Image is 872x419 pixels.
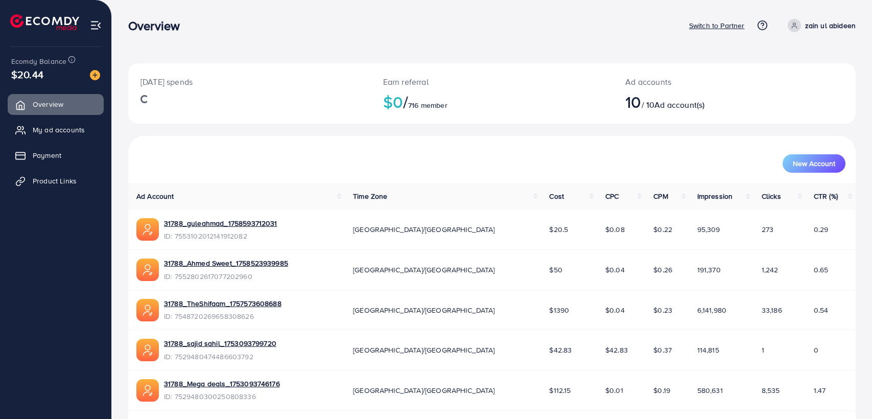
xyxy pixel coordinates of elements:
[793,160,835,167] span: New Account
[353,265,495,275] span: [GEOGRAPHIC_DATA]/[GEOGRAPHIC_DATA]
[90,70,100,80] img: image
[605,385,623,395] span: $0.01
[549,265,562,275] span: $50
[11,67,43,82] span: $20.44
[164,218,277,228] a: 31788_guleahmad_1758593712031
[762,305,782,315] span: 33,186
[33,125,85,135] span: My ad accounts
[783,154,845,173] button: New Account
[549,385,571,395] span: $112.15
[136,339,159,361] img: ic-ads-acc.e4c84228.svg
[605,345,628,355] span: $42.83
[353,305,495,315] span: [GEOGRAPHIC_DATA]/[GEOGRAPHIC_DATA]
[10,14,79,30] img: logo
[11,56,66,66] span: Ecomdy Balance
[8,94,104,114] a: Overview
[814,345,818,355] span: 0
[762,265,779,275] span: 1,242
[697,224,720,235] span: 95,309
[353,191,387,201] span: Time Zone
[549,224,568,235] span: $20.5
[383,92,601,111] h2: $0
[164,271,288,282] span: ID: 7552802617077202960
[653,265,672,275] span: $0.26
[164,298,281,309] a: 31788_TheShifaam_1757573608688
[408,100,447,110] span: 716 member
[549,191,564,201] span: Cost
[8,145,104,166] a: Payment
[605,224,625,235] span: $0.08
[549,345,572,355] span: $42.83
[8,171,104,191] a: Product Links
[164,231,277,241] span: ID: 7553102012141912082
[625,76,783,88] p: Ad accounts
[140,76,359,88] p: [DATE] spends
[353,224,495,235] span: [GEOGRAPHIC_DATA]/[GEOGRAPHIC_DATA]
[762,224,773,235] span: 273
[164,352,276,362] span: ID: 7529480474486603792
[762,385,780,395] span: 8,535
[136,218,159,241] img: ic-ads-acc.e4c84228.svg
[383,76,601,88] p: Earn referral
[136,299,159,321] img: ic-ads-acc.e4c84228.svg
[653,224,672,235] span: $0.22
[654,99,704,110] span: Ad account(s)
[605,265,625,275] span: $0.04
[164,379,280,389] a: 31788_Mega deals_1753093746176
[33,176,77,186] span: Product Links
[605,191,619,201] span: CPC
[814,385,826,395] span: 1.47
[689,19,745,32] p: Switch to Partner
[762,345,764,355] span: 1
[762,191,781,201] span: Clicks
[814,265,829,275] span: 0.65
[653,345,672,355] span: $0.37
[33,150,61,160] span: Payment
[814,191,838,201] span: CTR (%)
[805,19,856,32] p: zain ul abideen
[814,224,829,235] span: 0.29
[33,99,63,109] span: Overview
[128,18,188,33] h3: Overview
[353,385,495,395] span: [GEOGRAPHIC_DATA]/[GEOGRAPHIC_DATA]
[8,120,104,140] a: My ad accounts
[549,305,569,315] span: $1390
[605,305,625,315] span: $0.04
[625,90,641,113] span: 10
[90,19,102,31] img: menu
[164,391,280,402] span: ID: 7529480300250808336
[653,385,670,395] span: $0.19
[164,338,276,348] a: 31788_sajid sahil_1753093799720
[697,305,726,315] span: 6,141,980
[136,379,159,402] img: ic-ads-acc.e4c84228.svg
[136,191,174,201] span: Ad Account
[625,92,783,111] h2: / 10
[697,385,723,395] span: 580,631
[353,345,495,355] span: [GEOGRAPHIC_DATA]/[GEOGRAPHIC_DATA]
[653,305,672,315] span: $0.23
[136,259,159,281] img: ic-ads-acc.e4c84228.svg
[653,191,668,201] span: CPM
[697,265,721,275] span: 191,370
[164,311,281,321] span: ID: 7548720269658308626
[164,258,288,268] a: 31788_Ahmed Sweet_1758523939985
[403,90,408,113] span: /
[814,305,829,315] span: 0.54
[697,345,719,355] span: 114,815
[697,191,733,201] span: Impression
[784,19,856,32] a: zain ul abideen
